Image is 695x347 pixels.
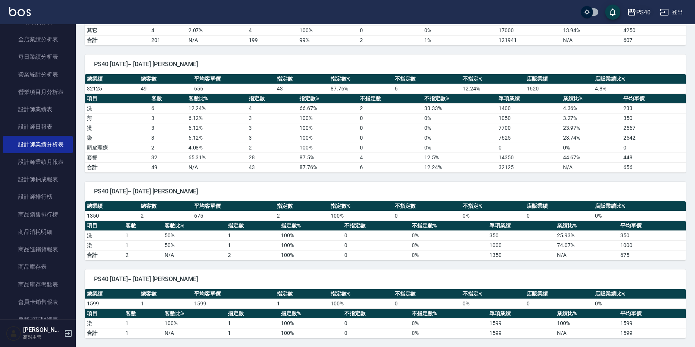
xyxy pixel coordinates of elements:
[618,240,686,250] td: 1000
[226,240,279,250] td: 1
[85,35,149,45] td: 合計
[163,221,226,231] th: 客數比%
[3,276,73,293] a: 商品庫存盤點表
[358,143,422,152] td: 0
[226,328,279,338] td: 1
[85,152,149,162] td: 套餐
[149,35,187,45] td: 201
[422,152,497,162] td: 12.5 %
[561,152,622,162] td: 44.67 %
[358,162,422,172] td: 6
[149,94,187,104] th: 客數
[410,309,488,319] th: 不指定數%
[279,230,342,240] td: 100 %
[393,84,461,93] td: 6
[329,84,393,93] td: 87.76 %
[621,94,686,104] th: 平均單價
[3,136,73,153] a: 設計師業績分析表
[85,221,124,231] th: 項目
[85,250,124,260] td: 合計
[555,318,618,328] td: 100 %
[187,143,247,152] td: 4.08 %
[621,103,686,113] td: 233
[163,230,226,240] td: 50 %
[497,123,561,133] td: 7700
[618,318,686,328] td: 1599
[149,162,187,172] td: 49
[163,328,226,338] td: N/A
[561,25,622,35] td: 13.94 %
[85,289,139,299] th: 總業績
[275,299,329,308] td: 1
[279,221,342,231] th: 指定數%
[561,113,622,123] td: 3.27 %
[85,221,686,260] table: a dense table
[226,309,279,319] th: 指定數
[329,289,393,299] th: 指定數%
[226,221,279,231] th: 指定數
[139,289,193,299] th: 總客數
[279,328,342,338] td: 100%
[488,328,555,338] td: 1599
[187,162,247,172] td: N/A
[525,211,593,221] td: 0
[410,230,488,240] td: 0 %
[279,309,342,319] th: 指定數%
[329,299,393,308] td: 100 %
[279,250,342,260] td: 100%
[461,201,525,211] th: 不指定%
[329,201,393,211] th: 指定數%
[85,113,149,123] td: 剪
[461,211,525,221] td: 0 %
[247,133,298,143] td: 3
[85,25,149,35] td: 其它
[85,84,139,93] td: 32125
[618,221,686,231] th: 平均單價
[488,240,555,250] td: 1000
[149,113,187,123] td: 3
[85,230,124,240] td: 洗
[3,311,73,328] a: 服務扣項明細表
[657,5,686,19] button: 登出
[342,221,410,231] th: 不指定數
[187,103,247,113] td: 12.24 %
[358,133,422,143] td: 0
[410,221,488,231] th: 不指定數%
[187,152,247,162] td: 65.31 %
[525,201,593,211] th: 店販業績
[329,74,393,84] th: 指定數%
[85,240,124,250] td: 染
[497,94,561,104] th: 單項業績
[410,328,488,338] td: 0%
[298,152,358,162] td: 87.5 %
[3,31,73,48] a: 全店業績分析表
[561,123,622,133] td: 23.97 %
[3,153,73,171] a: 設計師業績月報表
[410,318,488,328] td: 0 %
[298,113,358,123] td: 100 %
[618,309,686,319] th: 平均單價
[163,240,226,250] td: 50 %
[3,258,73,275] a: 商品庫存表
[422,103,497,113] td: 33.33 %
[618,250,686,260] td: 675
[279,318,342,328] td: 100 %
[85,133,149,143] td: 染
[298,133,358,143] td: 100 %
[621,113,686,123] td: 350
[593,201,686,211] th: 店販業績比%
[561,103,622,113] td: 4.36 %
[192,299,275,308] td: 1599
[139,299,193,308] td: 1
[85,201,139,211] th: 總業績
[410,250,488,260] td: 0%
[85,309,124,319] th: 項目
[124,309,162,319] th: 客數
[247,152,298,162] td: 28
[279,240,342,250] td: 100 %
[298,143,358,152] td: 100 %
[3,188,73,205] a: 設計師排行榜
[497,103,561,113] td: 1400
[85,94,149,104] th: 項目
[85,143,149,152] td: 頭皮理療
